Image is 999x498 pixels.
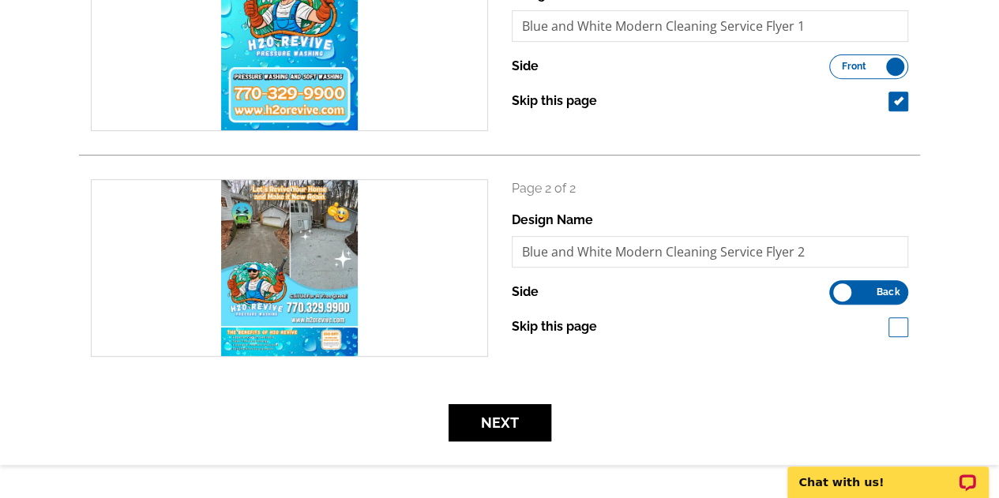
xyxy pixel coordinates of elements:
button: Next [449,404,551,441]
input: File Name [512,10,909,42]
iframe: LiveChat chat widget [777,448,999,498]
label: Design Name [512,211,593,230]
span: Back [877,288,899,296]
label: Skip this page [512,92,597,110]
label: Side [512,57,539,76]
input: File Name [512,236,909,268]
label: Skip this page [512,317,597,336]
label: Side [512,283,539,301]
span: Front [842,62,866,70]
p: Page 2 of 2 [512,179,909,198]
